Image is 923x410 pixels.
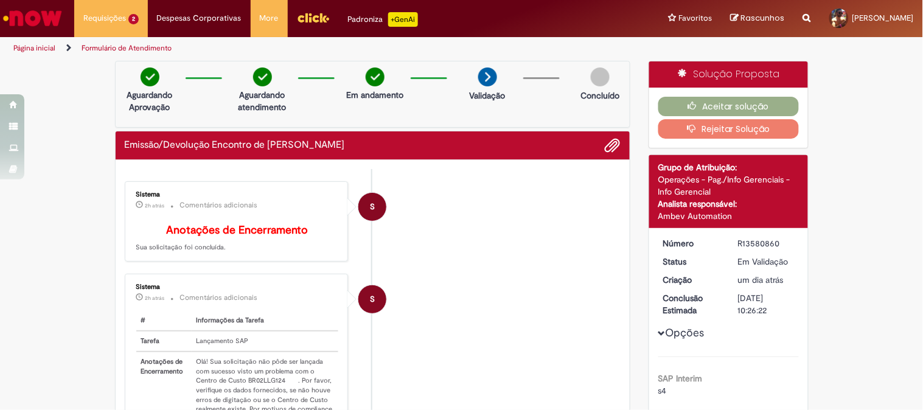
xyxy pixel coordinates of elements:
div: Solução Proposta [649,61,808,88]
b: Anotações de Encerramento [166,223,308,237]
span: More [260,12,279,24]
dt: Número [654,237,729,249]
span: 2h atrás [145,294,165,302]
time: 01/10/2025 09:40:11 [145,294,165,302]
a: Rascunhos [731,13,785,24]
b: SAP Interim [658,373,703,384]
div: R13580860 [738,237,795,249]
small: Comentários adicionais [180,293,258,303]
dt: Criação [654,274,729,286]
a: Formulário de Atendimento [82,43,172,53]
div: Em Validação [738,255,795,268]
td: Lançamento SAP [192,331,339,352]
p: Aguardando Aprovação [120,89,179,113]
div: Sistema [136,191,339,198]
button: Adicionar anexos [605,137,621,153]
ul: Trilhas de página [9,37,606,60]
div: Padroniza [348,12,418,27]
span: um dia atrás [738,274,784,285]
img: ServiceNow [1,6,64,30]
p: Em andamento [346,89,403,101]
th: # [136,311,192,331]
span: 2 [128,14,139,24]
a: Página inicial [13,43,55,53]
div: Sistema [136,283,339,291]
p: Sua solicitação foi concluída. [136,224,339,252]
p: Concluído [580,89,619,102]
p: +GenAi [388,12,418,27]
th: Informações da Tarefa [192,311,339,331]
div: 30/09/2025 11:24:28 [738,274,795,286]
img: check-circle-green.png [366,68,385,86]
button: Aceitar solução [658,97,799,116]
span: S [370,192,375,221]
p: Aguardando atendimento [233,89,292,113]
h2: Emissão/Devolução Encontro de Contas Fornecedor Histórico de tíquete [125,140,345,151]
dt: Conclusão Estimada [654,292,729,316]
th: Tarefa [136,331,192,352]
dt: Status [654,255,729,268]
div: System [358,193,386,221]
span: 2h atrás [145,202,165,209]
div: Operações - Pag./Info Gerenciais - Info Gerencial [658,173,799,198]
div: Grupo de Atribuição: [658,161,799,173]
img: arrow-next.png [478,68,497,86]
span: Requisições [83,12,126,24]
button: Rejeitar Solução [658,119,799,139]
small: Comentários adicionais [180,200,258,210]
span: [PERSON_NAME] [852,13,914,23]
time: 30/09/2025 11:24:28 [738,274,784,285]
span: Despesas Corporativas [157,12,242,24]
img: check-circle-green.png [253,68,272,86]
time: 01/10/2025 09:40:13 [145,202,165,209]
img: click_logo_yellow_360x200.png [297,9,330,27]
img: check-circle-green.png [141,68,159,86]
span: s4 [658,385,667,396]
div: Analista responsável: [658,198,799,210]
p: Validação [470,89,506,102]
img: img-circle-grey.png [591,68,610,86]
div: Ambev Automation [658,210,799,222]
span: Favoritos [679,12,712,24]
span: Rascunhos [741,12,785,24]
div: [DATE] 10:26:22 [738,292,795,316]
div: System [358,285,386,313]
span: S [370,285,375,314]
